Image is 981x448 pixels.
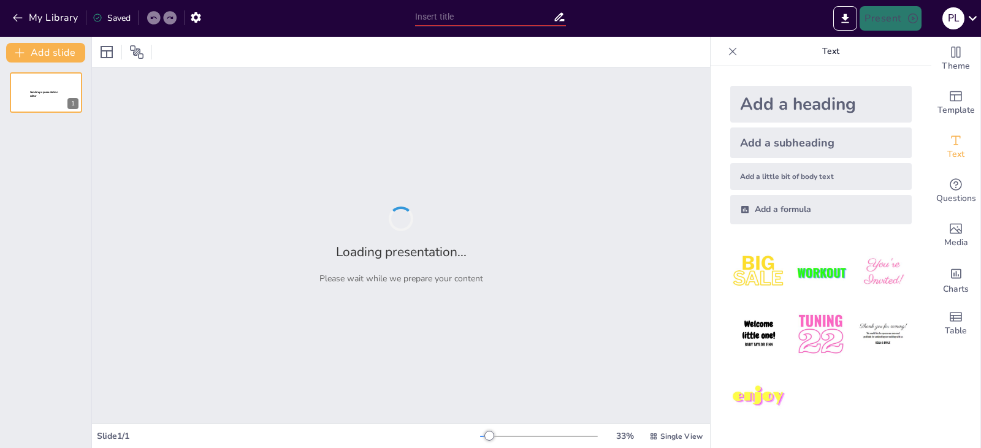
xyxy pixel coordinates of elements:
[855,244,912,301] img: 3.jpeg
[660,431,703,441] span: Single View
[319,273,483,284] p: Please wait while we prepare your content
[855,306,912,363] img: 6.jpeg
[730,195,912,224] div: Add a formula
[931,257,980,302] div: Add charts and graphs
[931,302,980,346] div: Add a table
[730,368,787,425] img: 7.jpeg
[945,324,967,338] span: Table
[931,37,980,81] div: Change the overall theme
[67,98,78,109] div: 1
[931,81,980,125] div: Add ready made slides
[942,6,964,31] button: P L
[9,8,83,28] button: My Library
[129,45,144,59] span: Position
[942,7,964,29] div: P L
[931,125,980,169] div: Add text boxes
[30,91,58,97] span: Sendsteps presentation editor
[730,244,787,301] img: 1.jpeg
[742,37,919,66] p: Text
[730,127,912,158] div: Add a subheading
[93,12,131,24] div: Saved
[97,42,116,62] div: Layout
[730,163,912,190] div: Add a little bit of body text
[610,430,639,442] div: 33 %
[792,244,849,301] img: 2.jpeg
[730,306,787,363] img: 4.jpeg
[792,306,849,363] img: 5.jpeg
[947,148,964,161] span: Text
[943,283,969,296] span: Charts
[6,43,85,63] button: Add slide
[944,236,968,249] span: Media
[10,72,82,113] div: 1
[936,192,976,205] span: Questions
[942,59,970,73] span: Theme
[937,104,975,117] span: Template
[833,6,857,31] button: Export to PowerPoint
[931,213,980,257] div: Add images, graphics, shapes or video
[97,430,480,442] div: Slide 1 / 1
[730,86,912,123] div: Add a heading
[415,8,554,26] input: Insert title
[860,6,921,31] button: Present
[931,169,980,213] div: Get real-time input from your audience
[336,243,467,260] h2: Loading presentation...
